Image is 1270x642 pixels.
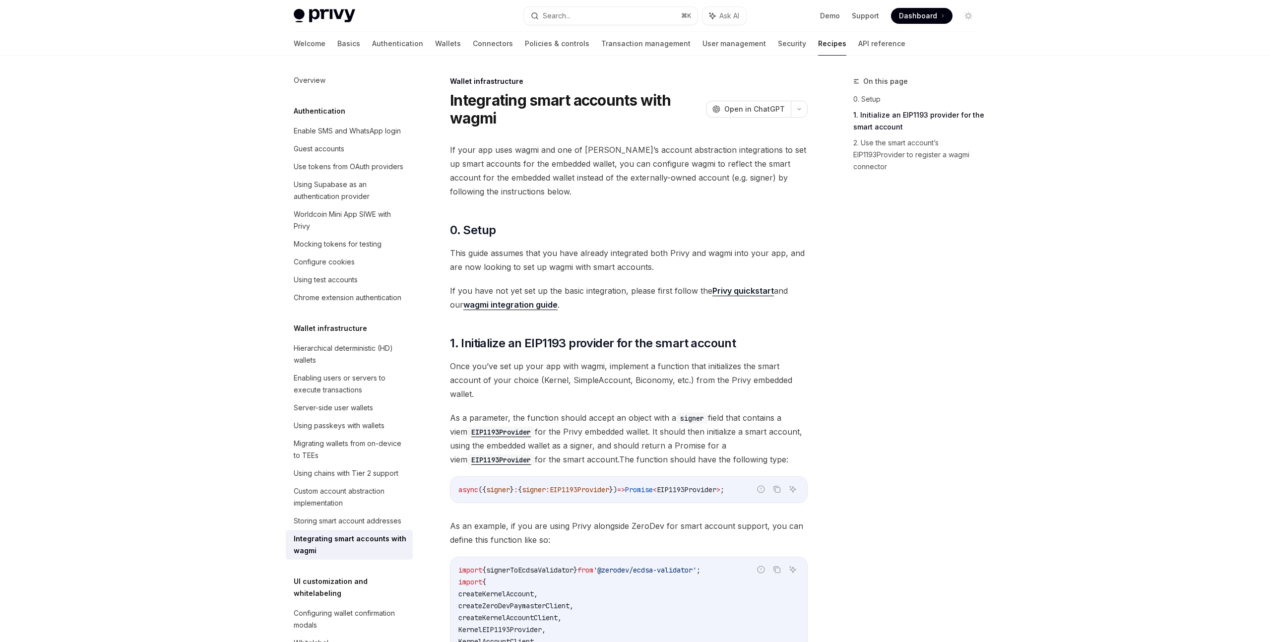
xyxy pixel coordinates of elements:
[467,427,535,437] a: EIP1193Provider
[294,576,413,599] h5: UI customization and whitelabeling
[435,32,461,56] a: Wallets
[524,7,698,25] button: Search...⌘K
[458,485,478,494] span: async
[486,566,573,575] span: signerToEcdsaValidator
[450,411,808,466] span: As a parameter, the function should accept an object with a field that contains a viem for the Pr...
[852,11,879,21] a: Support
[458,613,558,622] span: createKernelAccountClient
[294,292,401,304] div: Chrome extension authentication
[286,176,413,205] a: Using Supabase as an authentication provider
[286,464,413,482] a: Using chains with Tier 2 support
[712,286,774,296] a: Privy quickstart
[853,135,984,175] a: 2. Use the smart account’s EIP1193Provider to register a wagmi connector
[286,158,413,176] a: Use tokens from OAuth providers
[286,482,413,512] a: Custom account abstraction implementation
[534,589,538,598] span: ,
[286,122,413,140] a: Enable SMS and WhatsApp login
[294,342,407,366] div: Hierarchical deterministic (HD) wallets
[286,530,413,560] a: Integrating smart accounts with wagmi
[546,485,550,494] span: :
[294,32,325,56] a: Welcome
[702,32,766,56] a: User management
[458,566,482,575] span: import
[294,533,407,557] div: Integrating smart accounts with wagmi
[294,515,401,527] div: Storing smart account addresses
[294,402,373,414] div: Server-side user wallets
[286,369,413,399] a: Enabling users or servers to execute transactions
[609,485,617,494] span: })
[450,284,808,312] span: If you have not yet set up the basic integration, please first follow the and our .
[372,32,423,56] a: Authentication
[294,9,355,23] img: light logo
[786,563,799,576] button: Ask AI
[486,485,510,494] span: signer
[450,76,808,86] div: Wallet infrastructure
[543,10,571,22] div: Search...
[542,625,546,634] span: ,
[891,8,952,24] a: Dashboard
[899,11,937,21] span: Dashboard
[294,274,358,286] div: Using test accounts
[294,420,384,432] div: Using passkeys with wallets
[514,485,518,494] span: :
[625,485,653,494] span: Promise
[482,566,486,575] span: {
[286,399,413,417] a: Server-side user wallets
[294,74,325,86] div: Overview
[577,566,593,575] span: from
[450,91,702,127] h1: Integrating smart accounts with wagmi
[294,125,401,137] div: Enable SMS and WhatsApp login
[286,140,413,158] a: Guest accounts
[286,604,413,634] a: Configuring wallet confirmation modals
[467,427,535,438] code: EIP1193Provider
[286,235,413,253] a: Mocking tokens for testing
[558,613,562,622] span: ,
[286,205,413,235] a: Worldcoin Mini App SIWE with Privy
[510,485,514,494] span: }
[518,485,522,494] span: {
[294,161,403,173] div: Use tokens from OAuth providers
[337,32,360,56] a: Basics
[294,238,381,250] div: Mocking tokens for testing
[676,413,708,424] code: signer
[286,512,413,530] a: Storing smart account addresses
[294,208,407,232] div: Worldcoin Mini App SIWE with Privy
[286,253,413,271] a: Configure cookies
[286,289,413,307] a: Chrome extension authentication
[778,32,806,56] a: Security
[294,179,407,202] div: Using Supabase as an authentication provider
[286,339,413,369] a: Hierarchical deterministic (HD) wallets
[286,435,413,464] a: Migrating wallets from on-device to TEEs
[601,32,691,56] a: Transaction management
[450,335,736,351] span: 1. Initialize an EIP1193 provider for the smart account
[617,485,625,494] span: =>
[853,91,984,107] a: 0. Setup
[458,589,534,598] span: createKernelAccount
[719,11,739,21] span: Ask AI
[450,246,808,274] span: This guide assumes that you have already integrated both Privy and wagmi into your app, and are n...
[294,372,407,396] div: Enabling users or servers to execute transactions
[294,143,344,155] div: Guest accounts
[863,75,908,87] span: On this page
[450,143,808,198] span: If your app uses wagmi and one of [PERSON_NAME]’s account abstraction integrations to set up smar...
[702,7,746,25] button: Ask AI
[755,483,767,496] button: Report incorrect code
[450,519,808,547] span: As an example, if you are using Privy alongside ZeroDev for smart account support, you can define...
[294,105,345,117] h5: Authentication
[294,467,398,479] div: Using chains with Tier 2 support
[467,454,535,465] code: EIP1193Provider
[858,32,905,56] a: API reference
[720,485,724,494] span: ;
[755,563,767,576] button: Report incorrect code
[294,322,367,334] h5: Wallet infrastructure
[294,256,355,268] div: Configure cookies
[573,566,577,575] span: }
[657,485,716,494] span: EIP1193Provider
[458,625,542,634] span: KernelEIP1193Provider
[706,101,791,118] button: Open in ChatGPT
[697,566,700,575] span: ;
[525,32,589,56] a: Policies & controls
[853,107,984,135] a: 1. Initialize an EIP1193 provider for the smart account
[770,483,783,496] button: Copy the contents from the code block
[716,485,720,494] span: >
